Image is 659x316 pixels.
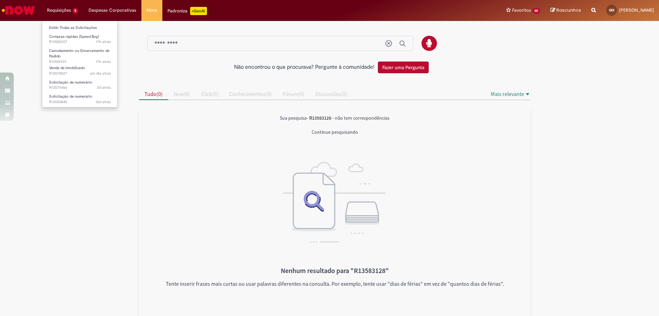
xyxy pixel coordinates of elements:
time: 29/09/2025 17:20:42 [90,71,111,76]
span: 12d atrás [96,99,111,105]
span: Cancelamento ou Encerramento de Pedido [49,48,109,59]
span: 60 [532,8,540,14]
span: Compras rápidas (Speed Buy) [49,34,99,39]
span: R13582257 [49,39,111,45]
time: 19/09/2025 14:04:48 [96,99,111,105]
a: Aberto R13550845 : Solicitação de numerário [42,93,118,106]
img: ServiceNow [1,3,36,17]
time: 30/09/2025 14:34:14 [96,59,111,64]
span: 5 [72,8,78,14]
span: Venda de Imobilizado [49,65,85,70]
span: [PERSON_NAME] [619,7,654,13]
a: Exibir Todas as Solicitações [42,24,118,32]
a: Aberto R13578527 : Venda de Imobilizado [42,64,118,77]
a: Aberto R13582257 : Compras rápidas (Speed Buy) [42,33,118,46]
span: More [147,7,157,14]
a: Rascunhos [551,7,581,14]
span: R13550845 [49,99,111,105]
span: 17h atrás [96,39,111,44]
span: Solicitação de numerário [49,80,92,85]
span: R13575466 [49,85,111,90]
div: Padroniza [167,7,207,15]
span: GM [609,8,614,12]
time: 30/09/2025 15:19:48 [96,39,111,44]
ul: Requisições [42,21,118,108]
p: +GenAi [190,7,207,15]
span: 17h atrás [96,59,111,64]
span: Rascunhos [556,7,581,13]
button: Fazer uma Pergunta [378,62,429,73]
h2: Não encontrou o que procurava? Pergunte à comunidade! [234,64,374,70]
span: Despesas Corporativas [89,7,136,14]
span: R13581937 [49,59,111,65]
span: R13578527 [49,71,111,76]
span: Requisições [47,7,71,14]
a: Aberto R13575466 : Solicitação de numerário [42,79,118,91]
a: Aberto R13581937 : Cancelamento ou Encerramento de Pedido [42,47,118,62]
span: 2d atrás [97,85,111,90]
span: um dia atrás [90,71,111,76]
span: Favoritos [512,7,531,14]
span: Solicitação de numerário [49,94,92,99]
